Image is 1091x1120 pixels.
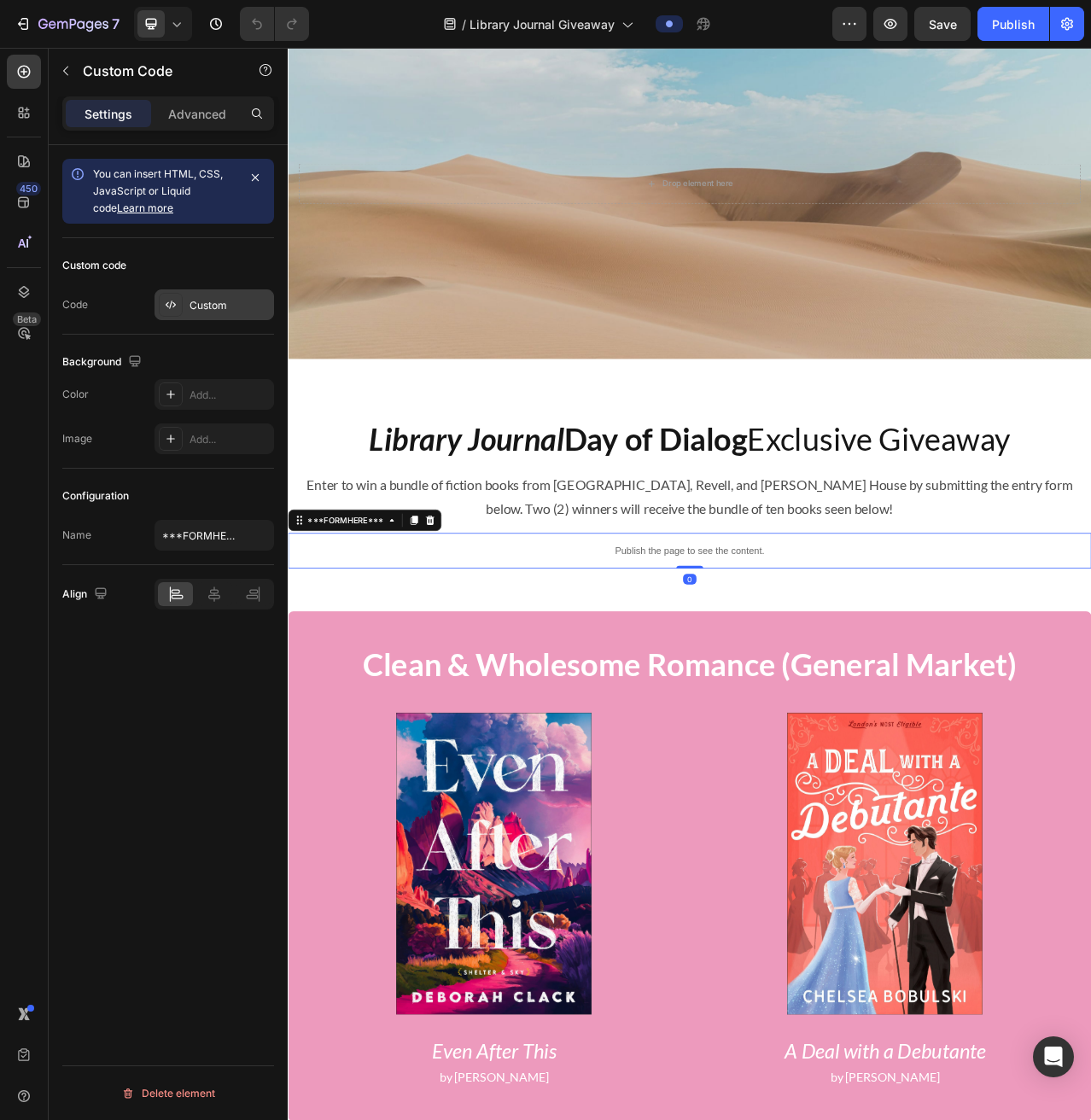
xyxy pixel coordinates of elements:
[168,105,226,123] p: Advanced
[83,61,228,81] p: Custom Code
[352,475,586,522] strong: Day of Dialog
[914,7,971,41] button: Save
[121,1083,215,1104] div: Delete element
[62,258,126,273] div: Custom code
[14,472,1011,527] h2: Exclusive Giveaway
[62,488,129,504] div: Configuration
[103,475,352,522] strong: Library Journal
[117,201,173,214] a: Learn more
[7,7,127,41] button: 7
[288,48,1091,1120] iframe: Design area
[95,763,930,810] strong: Clean & Wholesome Romance (General Market)
[992,15,1035,33] div: Publish
[929,17,957,32] span: Save
[190,388,270,403] div: Add...
[62,1080,274,1107] button: Delete element
[85,105,132,123] p: Settings
[62,351,145,374] div: Background
[240,7,309,41] div: Undo/Redo
[112,14,120,34] p: 7
[62,583,111,606] div: Align
[504,671,521,685] div: 0
[462,15,466,33] span: /
[13,312,41,326] div: Beta
[190,298,270,313] div: Custom
[62,528,91,543] div: Name
[62,431,92,446] div: Image
[977,7,1049,41] button: Publish
[62,297,88,312] div: Code
[477,166,568,180] div: Drop element here
[16,182,41,195] div: 450
[93,167,223,214] span: You can insert HTML, CSS, JavaScript or Liquid code
[470,15,615,33] span: Library Journal Giveaway
[62,387,89,402] div: Color
[1033,1036,1074,1077] div: Open Intercom Messenger
[15,542,1009,604] p: Enter to win a bundle of fiction books from [GEOGRAPHIC_DATA], Revell, and [PERSON_NAME] House by...
[190,432,270,447] div: Add...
